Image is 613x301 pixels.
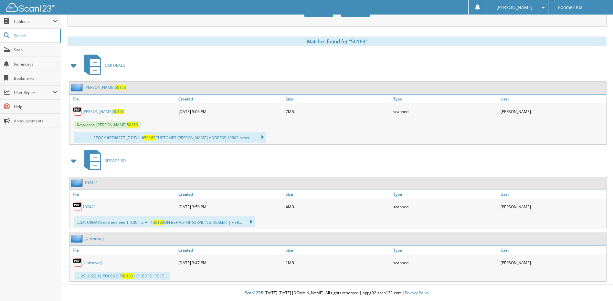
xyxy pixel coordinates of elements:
a: Size [284,95,391,103]
div: © [DATE]-[DATE] [DOMAIN_NAME]. All rights reserved | appg02-scan123-com | [61,285,613,301]
a: Created [177,190,284,199]
span: Search [14,33,57,38]
a: File [69,95,177,103]
img: scan123-logo-white.svg [6,3,55,12]
a: User [499,95,606,103]
a: Type [392,190,499,199]
span: Boomer Kia [558,5,583,9]
img: PDF.png [73,258,82,267]
div: scanned [392,200,499,213]
a: File [69,190,177,199]
a: Created [177,246,284,254]
a: CAR DEALS [80,53,125,78]
a: SERVICE RO [80,148,126,173]
span: 50163 [127,122,138,128]
a: Privacy Policy [405,290,429,296]
div: [PERSON_NAME] [499,105,606,118]
a: Size [284,246,391,254]
a: 102421 [82,204,96,210]
span: 50163 [153,220,164,225]
img: folder2.png [71,179,84,187]
div: [PERSON_NAME] [499,256,606,269]
div: 7MB [284,105,391,118]
span: Scan [14,47,58,53]
div: [DATE] 3:47 PM [177,256,284,269]
a: User [499,190,606,199]
div: 1MB [284,256,391,269]
span: SERVICE RO [105,158,126,163]
img: PDF.png [73,202,82,212]
span: Bookmarks [14,76,58,81]
a: [PERSON_NAME]50163 [84,85,126,90]
a: [PERSON_NAME]50163 [82,109,124,114]
span: Announcements [14,118,58,124]
img: folder2.png [71,234,84,243]
a: User [499,246,606,254]
span: Keywords: [PERSON_NAME] [74,121,141,129]
div: ............. i. STOCK #R766277 _7 DEAL # CUSTOMER [PERSON_NAME] ADDRESS 10802 pescri... [74,132,266,143]
span: Scan123 [245,290,260,296]
span: CAR DEALS [105,63,125,68]
div: [PERSON_NAME] [499,200,606,213]
span: User Reports [14,90,53,95]
span: 50163 [113,109,124,114]
span: Cabinets [14,19,53,24]
div: Matches found for "50163" [68,36,607,46]
span: Reminders [14,61,58,67]
a: Created [177,95,284,103]
div: ... 29, 2022 1|:PDI CA235 1 01 BDPDI PDI 7 ... [74,272,170,280]
div: [DATE] 5:06 PM [177,105,284,118]
a: [Unknown] [84,236,104,241]
a: 102421 [84,180,98,185]
span: Help [14,104,58,109]
span: [PERSON_NAME] [496,5,533,9]
div: [DATE] 3:50 PM [177,200,284,213]
img: PDF.png [73,107,82,116]
div: scanned [392,256,499,269]
a: [Unknown] [82,260,102,265]
span: 50163 [115,85,126,90]
a: File [69,246,177,254]
span: 50163 [122,273,133,279]
iframe: Chat Widget [581,270,613,301]
a: Type [392,95,499,103]
span: 50163 [144,135,155,140]
a: Type [392,246,499,254]
a: Size [284,190,391,199]
div: ...SATURDAYS eee eee eee $ 0.00 fib, A= 1 ON BEHALF OF SERVICING DEALER, | HER... [74,216,255,227]
div: scanned [392,105,499,118]
div: 4MB [284,200,391,213]
img: folder2.png [71,83,84,91]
